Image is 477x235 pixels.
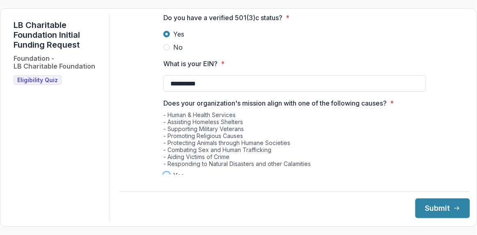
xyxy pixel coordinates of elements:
p: Does your organization's mission align with one of the following causes? [163,98,387,108]
button: Submit [415,198,470,218]
p: What is your EIN? [163,59,218,69]
span: Yes [173,170,184,180]
span: No [173,42,183,52]
p: Do you have a verified 501(3)c status? [163,13,282,23]
h2: Foundation - LB Charitable Foundation [14,55,95,70]
h1: LB Charitable Foundation Initial Funding Request [14,20,103,50]
span: Yes [173,29,184,39]
span: Eligibility Quiz [17,77,58,84]
div: - Human & Health Services - Assisting Homeless Shelters - Supporting Military Veterans - Promotin... [163,111,426,170]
